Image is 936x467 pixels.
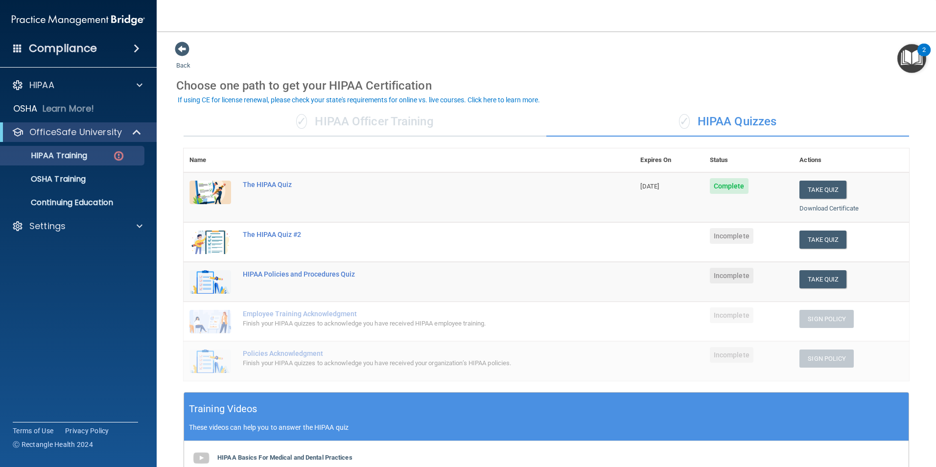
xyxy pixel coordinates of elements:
[189,400,257,418] h5: Training Videos
[710,268,753,283] span: Incomplete
[12,220,142,232] a: Settings
[12,126,142,138] a: OfficeSafe University
[29,126,122,138] p: OfficeSafe University
[13,103,38,115] p: OSHA
[243,350,585,357] div: Policies Acknowledgment
[184,148,237,172] th: Name
[799,181,846,199] button: Take Quiz
[29,220,66,232] p: Settings
[243,231,585,238] div: The HIPAA Quiz #2
[6,151,87,161] p: HIPAA Training
[799,231,846,249] button: Take Quiz
[113,150,125,162] img: danger-circle.6113f641.png
[13,426,53,436] a: Terms of Use
[13,440,93,449] span: Ⓒ Rectangle Health 2024
[922,50,926,63] div: 2
[897,44,926,73] button: Open Resource Center, 2 new notifications
[640,183,659,190] span: [DATE]
[6,174,86,184] p: OSHA Training
[12,10,145,30] img: PMB logo
[29,79,54,91] p: HIPAA
[710,347,753,363] span: Incomplete
[794,148,909,172] th: Actions
[176,71,916,100] div: Choose one path to get your HIPAA Certification
[243,357,585,369] div: Finish your HIPAA quizzes to acknowledge you have received your organization’s HIPAA policies.
[243,318,585,329] div: Finish your HIPAA quizzes to acknowledge you have received HIPAA employee training.
[217,454,352,461] b: HIPAA Basics For Medical and Dental Practices
[243,270,585,278] div: HIPAA Policies and Procedures Quiz
[176,50,190,69] a: Back
[243,310,585,318] div: Employee Training Acknowledgment
[799,350,854,368] button: Sign Policy
[176,95,541,105] button: If using CE for license renewal, please check your state's requirements for online vs. live cours...
[296,114,307,129] span: ✓
[6,198,140,208] p: Continuing Education
[184,107,546,137] div: HIPAA Officer Training
[189,423,904,431] p: These videos can help you to answer the HIPAA quiz
[65,426,109,436] a: Privacy Policy
[710,307,753,323] span: Incomplete
[710,178,749,194] span: Complete
[546,107,909,137] div: HIPAA Quizzes
[29,42,97,55] h4: Compliance
[799,270,846,288] button: Take Quiz
[43,103,94,115] p: Learn More!
[799,205,859,212] a: Download Certificate
[704,148,794,172] th: Status
[12,79,142,91] a: HIPAA
[178,96,540,103] div: If using CE for license renewal, please check your state's requirements for online vs. live cours...
[799,310,854,328] button: Sign Policy
[243,181,585,188] div: The HIPAA Quiz
[710,228,753,244] span: Incomplete
[634,148,703,172] th: Expires On
[679,114,690,129] span: ✓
